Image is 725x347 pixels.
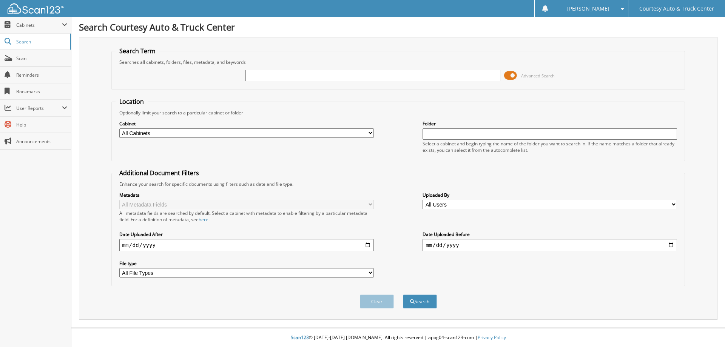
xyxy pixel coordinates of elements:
[116,59,681,65] div: Searches all cabinets, folders, files, metadata, and keywords
[360,295,394,308] button: Clear
[567,6,609,11] span: [PERSON_NAME]
[16,105,62,111] span: User Reports
[119,120,374,127] label: Cabinet
[403,295,437,308] button: Search
[116,181,681,187] div: Enhance your search for specific documents using filters such as date and file type.
[423,231,677,238] label: Date Uploaded Before
[16,88,67,95] span: Bookmarks
[423,239,677,251] input: end
[79,21,717,33] h1: Search Courtesy Auto & Truck Center
[8,3,64,14] img: scan123-logo-white.svg
[119,210,374,223] div: All metadata fields are searched by default. Select a cabinet with metadata to enable filtering b...
[199,216,208,223] a: here
[687,311,725,347] iframe: Chat Widget
[119,260,374,267] label: File type
[119,239,374,251] input: start
[116,97,148,106] legend: Location
[478,334,506,341] a: Privacy Policy
[16,122,67,128] span: Help
[71,328,725,347] div: © [DATE]-[DATE] [DOMAIN_NAME]. All rights reserved | appg04-scan123-com |
[423,192,677,198] label: Uploaded By
[16,22,62,28] span: Cabinets
[423,140,677,153] div: Select a cabinet and begin typing the name of the folder you want to search in. If the name match...
[116,47,159,55] legend: Search Term
[16,72,67,78] span: Reminders
[16,138,67,145] span: Announcements
[119,231,374,238] label: Date Uploaded After
[119,192,374,198] label: Metadata
[521,73,555,79] span: Advanced Search
[116,109,681,116] div: Optionally limit your search to a particular cabinet or folder
[116,169,203,177] legend: Additional Document Filters
[423,120,677,127] label: Folder
[16,39,66,45] span: Search
[16,55,67,62] span: Scan
[639,6,714,11] span: Courtesy Auto & Truck Center
[291,334,309,341] span: Scan123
